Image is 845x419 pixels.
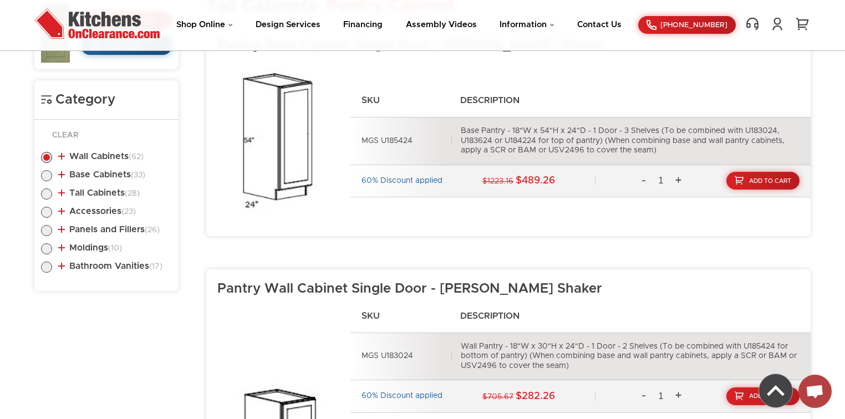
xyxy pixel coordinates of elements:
[58,207,136,216] a: Accessories(23)
[129,153,144,161] span: (62)
[362,351,451,361] div: MGS U183024
[670,171,686,192] a: +
[482,177,513,185] span: $1223.16
[670,386,686,407] a: +
[798,375,832,408] a: Open chat
[343,21,383,29] a: Financing
[749,178,791,184] span: Add To Cart
[362,391,442,401] div: 60% Discount applied
[406,21,477,29] a: Assembly Videos
[58,188,140,197] a: Tall Cabinets(28)
[350,310,447,321] h4: SKU
[176,21,233,29] a: Shop Online
[749,393,791,399] span: Add To Cart
[726,387,800,405] a: Add To Cart
[577,21,622,29] a: Contact Us
[449,310,546,321] h4: Description
[108,244,122,252] span: (10)
[350,95,447,106] h4: SKU
[461,342,800,371] div: Wall Pantry - 18"W x 30"H x 24"D - 1 Door - 2 Shelves (To be combined with U185424 for bottom of ...
[461,126,800,156] div: Base Pantry - 18"W x 54"H x 24"D - 1 Door - 3 Shelves (To be combined with U183024, U183624 or U1...
[58,225,160,234] a: Panels and Fillers(26)
[362,136,451,146] div: MGS U185424
[726,172,800,190] a: Add To Cart
[131,171,145,179] span: (33)
[58,170,145,179] a: Base Cabinets(33)
[482,393,513,401] span: $705.67
[145,226,160,234] span: (26)
[121,208,136,216] span: (23)
[500,21,554,29] a: Information
[58,262,162,270] a: Bathroom Vanities(17)
[125,190,140,197] span: (28)
[362,176,442,186] div: 60% Discount applied
[58,243,122,252] a: Moldings(10)
[149,263,162,270] span: (17)
[635,386,652,407] a: -
[660,22,727,29] span: [PHONE_NUMBER]
[638,16,736,34] a: [PHONE_NUMBER]
[217,280,811,297] h3: Pantry Wall Cabinet Single Door - [PERSON_NAME] Shaker
[449,95,546,106] h4: Description
[58,152,144,161] a: Wall Cabinets(62)
[516,176,555,186] strong: $489.26
[256,21,320,29] a: Design Services
[41,91,172,108] h4: Category
[516,391,555,401] strong: $282.26
[635,171,652,192] a: -
[759,374,792,407] img: Back to top
[34,8,160,39] img: Kitchens On Clearance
